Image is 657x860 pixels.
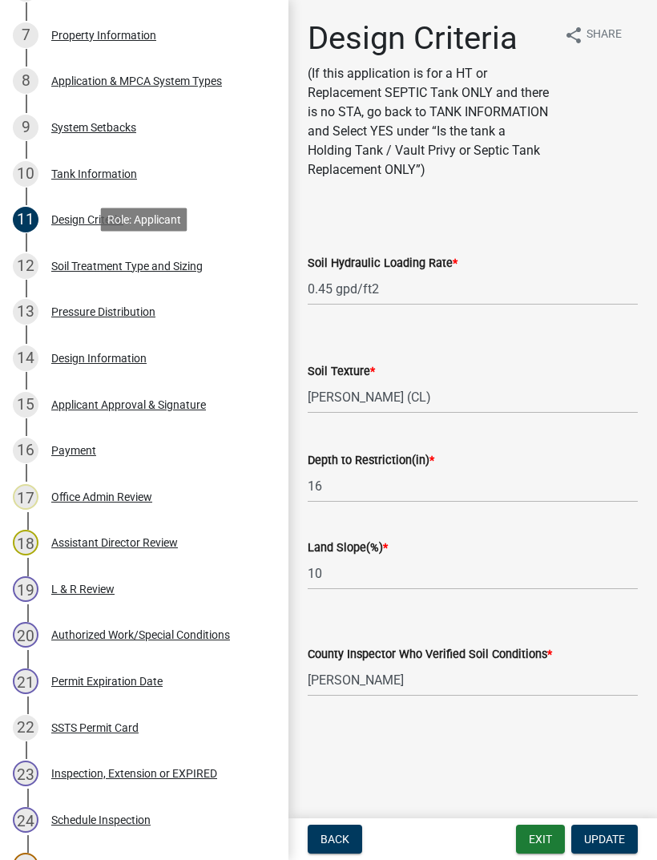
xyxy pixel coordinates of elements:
[13,22,38,48] div: 7
[13,530,38,555] div: 18
[571,825,638,854] button: Update
[13,115,38,140] div: 9
[13,438,38,463] div: 16
[308,825,362,854] button: Back
[51,814,151,826] div: Schedule Inspection
[13,392,38,418] div: 15
[308,19,551,58] h1: Design Criteria
[586,26,622,45] span: Share
[51,306,155,317] div: Pressure Distribution
[51,214,123,225] div: Design Criteria
[51,122,136,133] div: System Setbacks
[51,676,163,687] div: Permit Expiration Date
[13,161,38,187] div: 10
[551,19,635,50] button: shareShare
[51,168,137,180] div: Tank Information
[13,622,38,648] div: 20
[13,68,38,94] div: 8
[13,207,38,232] div: 11
[51,445,96,456] div: Payment
[584,833,625,846] span: Update
[308,366,375,378] label: Soil Texture
[308,543,388,554] label: Land Slope(%)
[13,761,38,786] div: 23
[51,260,203,272] div: Soil Treatment Type and Sizing
[13,253,38,279] div: 12
[13,484,38,510] div: 17
[51,353,147,364] div: Design Information
[13,715,38,741] div: 22
[13,576,38,602] div: 19
[13,668,38,694] div: 21
[101,208,187,231] div: Role: Applicant
[308,64,551,180] p: (If this application is for a HT or Replacement SEPTIC Tank ONLY and there is no STA, go back to ...
[308,455,434,466] label: Depth to Restriction(in)
[51,722,139,733] div: SSTS Permit Card
[51,629,230,640] div: Authorized Work/Special Conditions
[51,768,217,779] div: Inspection, Extension or EXPIRED
[516,825,565,854] button: Exit
[564,26,583,45] i: share
[308,258,457,269] label: Soil Hydraulic Loading Rate
[13,299,38,325] div: 13
[51,399,206,410] div: Applicant Approval & Signature
[51,30,156,41] div: Property Information
[13,345,38,371] div: 14
[308,649,552,660] label: County Inspector Who Verified Soil Conditions
[13,807,38,833] div: 24
[51,537,178,548] div: Assistant Director Review
[51,583,115,595] div: L & R Review
[320,833,349,846] span: Back
[51,75,222,87] div: Application & MPCA System Types
[51,491,152,503] div: Office Admin Review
